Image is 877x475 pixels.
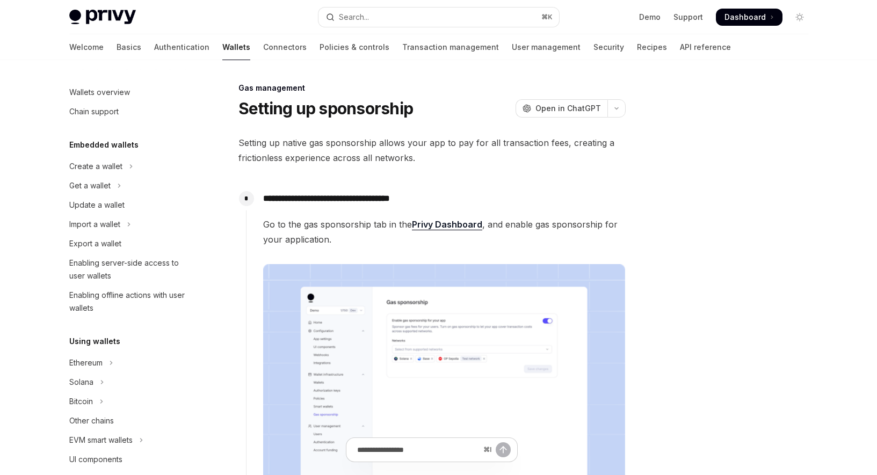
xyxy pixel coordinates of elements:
[61,450,198,469] a: UI components
[61,286,198,318] a: Enabling offline actions with user wallets
[680,34,731,60] a: API reference
[673,12,703,23] a: Support
[535,103,601,114] span: Open in ChatGPT
[541,13,553,21] span: ⌘ K
[593,34,624,60] a: Security
[318,8,559,27] button: Open search
[61,102,198,121] a: Chain support
[263,217,625,247] span: Go to the gas sponsorship tab in the , and enable gas sponsorship for your application.
[69,34,104,60] a: Welcome
[69,289,192,315] div: Enabling offline actions with user wallets
[69,376,93,389] div: Solana
[402,34,499,60] a: Transaction management
[61,157,198,176] button: Toggle Create a wallet section
[69,414,114,427] div: Other chains
[716,9,782,26] a: Dashboard
[791,9,808,26] button: Toggle dark mode
[61,234,198,253] a: Export a wallet
[69,199,125,211] div: Update a wallet
[69,218,120,231] div: Import a wallet
[320,34,389,60] a: Policies & controls
[496,442,511,457] button: Send message
[69,237,121,250] div: Export a wallet
[61,411,198,430] a: Other chains
[69,86,130,99] div: Wallets overview
[357,438,479,462] input: Ask a question...
[69,160,122,173] div: Create a wallet
[339,11,369,24] div: Search...
[222,34,250,60] a: Wallets
[69,453,122,466] div: UI components
[61,195,198,215] a: Update a wallet
[69,434,133,447] div: EVM smart wallets
[61,176,198,195] button: Toggle Get a wallet section
[61,430,198,450] button: Toggle EVM smart wallets section
[61,392,198,411] button: Toggle Bitcoin section
[238,135,626,165] span: Setting up native gas sponsorship allows your app to pay for all transaction fees, creating a fri...
[69,105,119,118] div: Chain support
[263,34,307,60] a: Connectors
[69,356,103,369] div: Ethereum
[412,219,482,230] a: Privy Dashboard
[639,12,661,23] a: Demo
[61,353,198,372] button: Toggle Ethereum section
[69,10,136,25] img: light logo
[154,34,209,60] a: Authentication
[69,179,111,192] div: Get a wallet
[69,395,93,408] div: Bitcoin
[724,12,766,23] span: Dashboard
[117,34,141,60] a: Basics
[637,34,667,60] a: Recipes
[69,335,120,348] h5: Using wallets
[512,34,581,60] a: User management
[238,99,414,118] h1: Setting up sponsorship
[238,83,626,93] div: Gas management
[516,99,607,118] button: Open in ChatGPT
[61,83,198,102] a: Wallets overview
[61,215,198,234] button: Toggle Import a wallet section
[69,138,139,151] h5: Embedded wallets
[61,253,198,286] a: Enabling server-side access to user wallets
[61,372,198,392] button: Toggle Solana section
[69,257,192,282] div: Enabling server-side access to user wallets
